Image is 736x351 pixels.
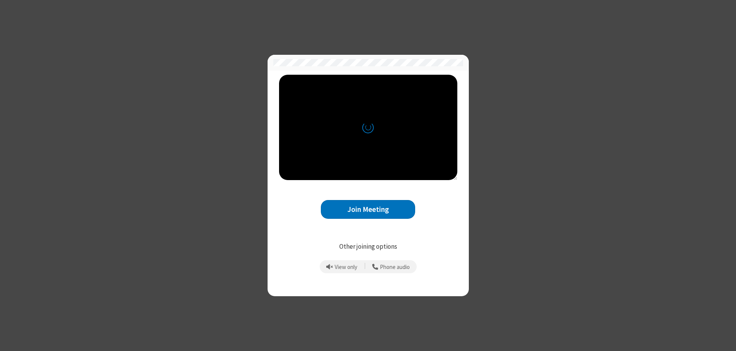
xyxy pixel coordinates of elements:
button: Join Meeting [321,200,415,219]
span: View only [335,264,357,271]
button: Prevent echo when there is already an active mic and speaker in the room. [324,260,360,273]
p: Other joining options [279,242,457,252]
span: Phone audio [380,264,410,271]
span: | [364,261,366,272]
button: Use your phone for mic and speaker while you view the meeting on this device. [370,260,413,273]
